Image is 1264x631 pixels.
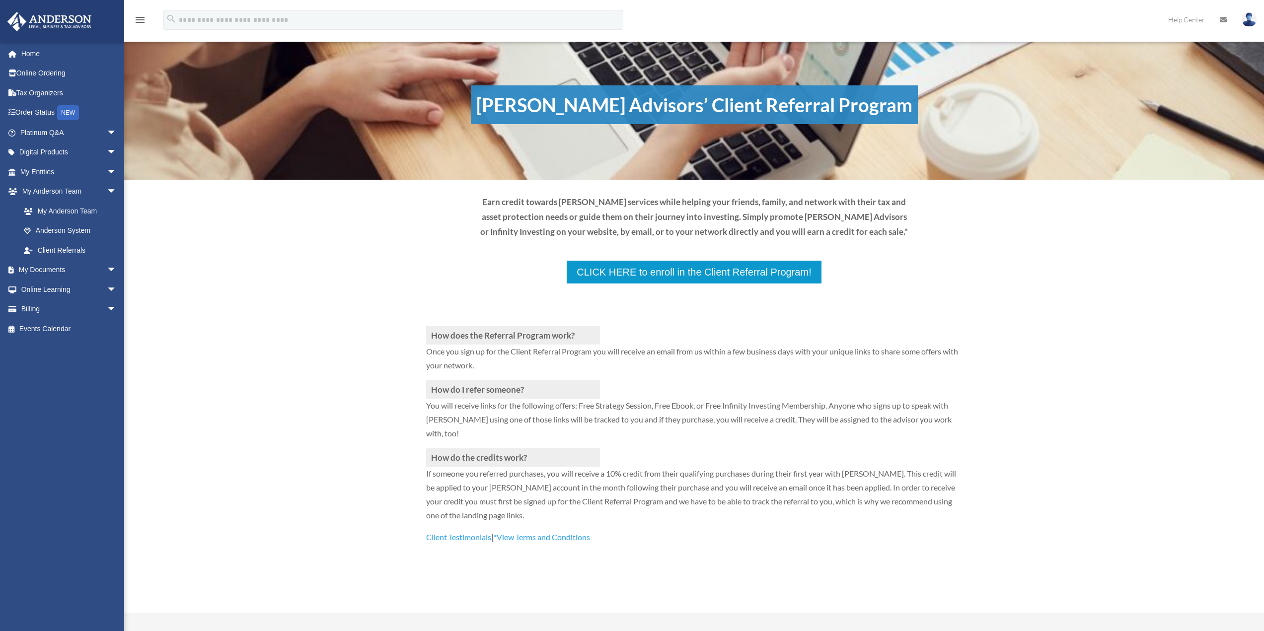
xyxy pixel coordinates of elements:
[426,399,963,448] p: You will receive links for the following offers: Free Strategy Session, Free Ebook, or Free Infin...
[14,201,132,221] a: My Anderson Team
[14,221,132,241] a: Anderson System
[426,448,600,467] h3: How do the credits work?
[7,64,132,83] a: Online Ordering
[1242,12,1257,27] img: User Pic
[426,345,963,380] p: Once you sign up for the Client Referral Program you will receive an email from us within a few b...
[7,260,132,280] a: My Documentsarrow_drop_down
[426,380,600,399] h3: How do I refer someone?
[426,532,491,547] a: Client Testimonials
[4,12,94,31] img: Anderson Advisors Platinum Portal
[7,103,132,123] a: Order StatusNEW
[426,326,600,345] h3: How does the Referral Program work?
[494,532,590,547] a: *View Terms and Conditions
[107,142,127,163] span: arrow_drop_down
[107,182,127,202] span: arrow_drop_down
[7,299,132,319] a: Billingarrow_drop_down
[7,44,132,64] a: Home
[57,105,79,120] div: NEW
[471,85,918,124] h1: [PERSON_NAME] Advisors’ Client Referral Program
[7,162,132,182] a: My Entitiesarrow_drop_down
[7,280,132,299] a: Online Learningarrow_drop_down
[7,182,132,202] a: My Anderson Teamarrow_drop_down
[107,123,127,143] span: arrow_drop_down
[107,162,127,182] span: arrow_drop_down
[7,123,132,142] a: Platinum Q&Aarrow_drop_down
[107,260,127,280] span: arrow_drop_down
[134,14,146,26] i: menu
[166,13,177,24] i: search
[14,240,127,260] a: Client Referrals
[426,530,963,544] p: |
[7,142,132,162] a: Digital Productsarrow_drop_down
[107,280,127,300] span: arrow_drop_down
[134,17,146,26] a: menu
[426,467,963,530] p: If someone you referred purchases, you will receive a 10% credit from their qualifying purchases ...
[7,83,132,103] a: Tax Organizers
[7,319,132,339] a: Events Calendar
[107,299,127,320] span: arrow_drop_down
[566,260,822,284] a: CLICK HERE to enroll in the Client Referral Program!
[480,195,909,239] p: Earn credit towards [PERSON_NAME] services while helping your friends, family, and network with t...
